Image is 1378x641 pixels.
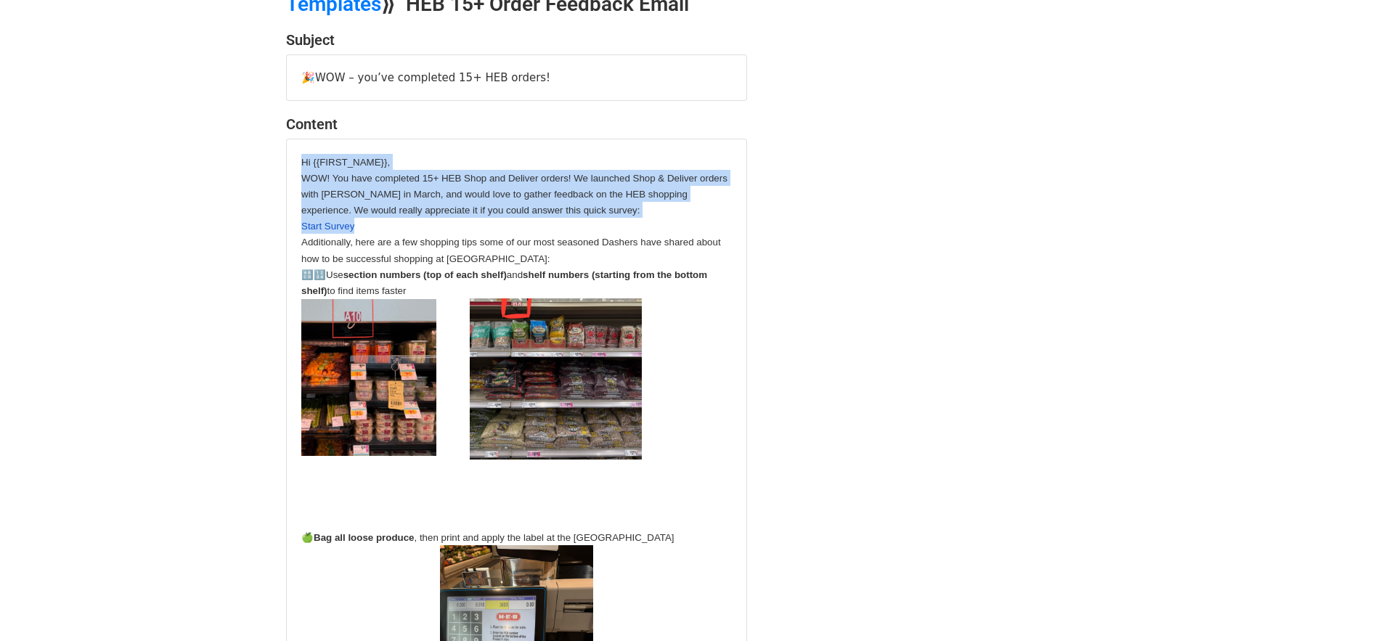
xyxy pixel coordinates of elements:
[314,532,415,543] span: Bag all loose produce
[1305,571,1378,641] iframe: Chat Widget
[301,237,721,264] span: Additionally, here are a few shopping tips some of our most seasoned Dashers have shared about ho...
[507,269,523,280] span: and
[301,269,343,280] span: 🔠🔢Use
[327,285,407,296] span: to find items faster
[286,31,747,49] h4: Subject
[301,219,354,232] a: Start Survey
[301,221,354,232] span: Start Survey
[415,532,674,543] span: , then print and apply the label at the [GEOGRAPHIC_DATA]
[470,231,642,460] img: AD_4nXe6uBQbokjnOMl9us-3Yc3umOBOZdG9is92zSjT-fN82V4wLUJVr0VdviADyykWZbHO-2qYwg21DqjeFoJwQp1rclWQD...
[286,115,747,133] h4: Content
[301,157,390,168] span: Hi {{FIRST_NAME}},
[301,173,727,216] span: WOW! You have completed 15+ HEB Shop and Deliver orders! We launched Shop & Deliver orders with [...
[301,269,707,296] span: shelf numbers (starting from the bottom shelf)
[343,269,507,280] span: section numbers (top of each shelf)
[287,55,746,101] div: 🎉WOW – you’ve completed 15+ HEB orders!
[272,237,436,456] img: AD_4nXfaJOpGvFpK-hf7L2RJJ4t7wYP4i0iB0JNtgCNMbQ2FEl_cMmIEtGr4YbCNaI5r9GgsGNUVmyjlITDkOt5EyccPwEyPC...
[301,532,314,543] span: 🍏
